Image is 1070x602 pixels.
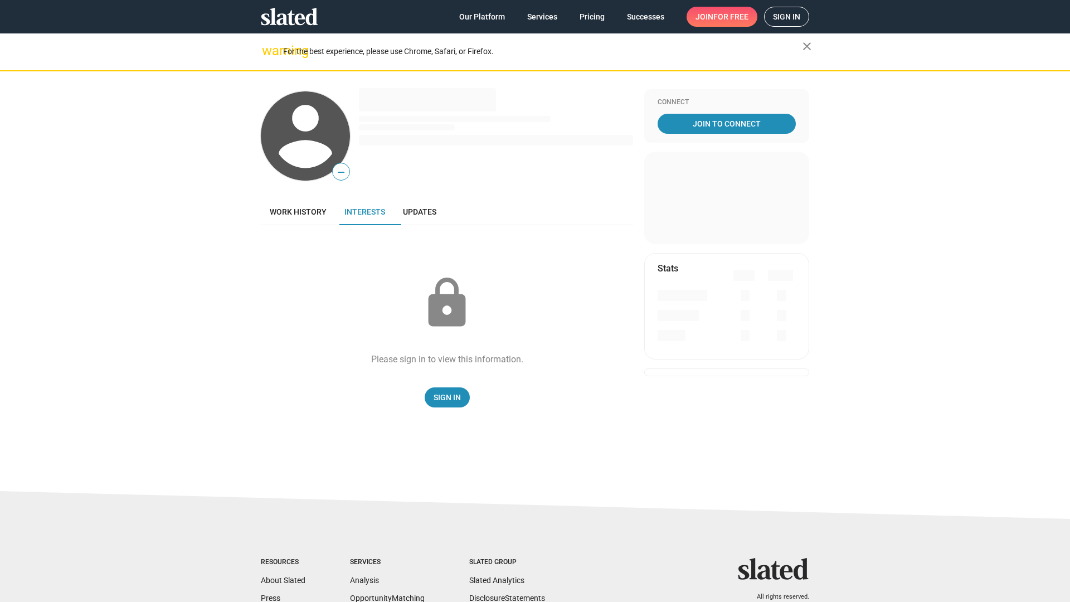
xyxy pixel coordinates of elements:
[270,207,327,216] span: Work history
[261,576,305,585] a: About Slated
[261,558,305,567] div: Resources
[773,7,800,26] span: Sign in
[571,7,614,27] a: Pricing
[627,7,664,27] span: Successes
[469,576,524,585] a: Slated Analytics
[333,165,349,179] span: —
[695,7,748,27] span: Join
[660,114,794,134] span: Join To Connect
[403,207,436,216] span: Updates
[618,7,673,27] a: Successes
[518,7,566,27] a: Services
[527,7,557,27] span: Services
[450,7,514,27] a: Our Platform
[459,7,505,27] span: Our Platform
[419,275,475,331] mat-icon: lock
[434,387,461,407] span: Sign In
[262,44,275,57] mat-icon: warning
[344,207,385,216] span: Interests
[764,7,809,27] a: Sign in
[580,7,605,27] span: Pricing
[800,40,814,53] mat-icon: close
[350,576,379,585] a: Analysis
[350,558,425,567] div: Services
[687,7,757,27] a: Joinfor free
[658,263,678,274] mat-card-title: Stats
[425,387,470,407] a: Sign In
[283,44,802,59] div: For the best experience, please use Chrome, Safari, or Firefox.
[658,98,796,107] div: Connect
[261,198,335,225] a: Work history
[658,114,796,134] a: Join To Connect
[394,198,445,225] a: Updates
[713,7,748,27] span: for free
[335,198,394,225] a: Interests
[371,353,523,365] div: Please sign in to view this information.
[469,558,545,567] div: Slated Group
